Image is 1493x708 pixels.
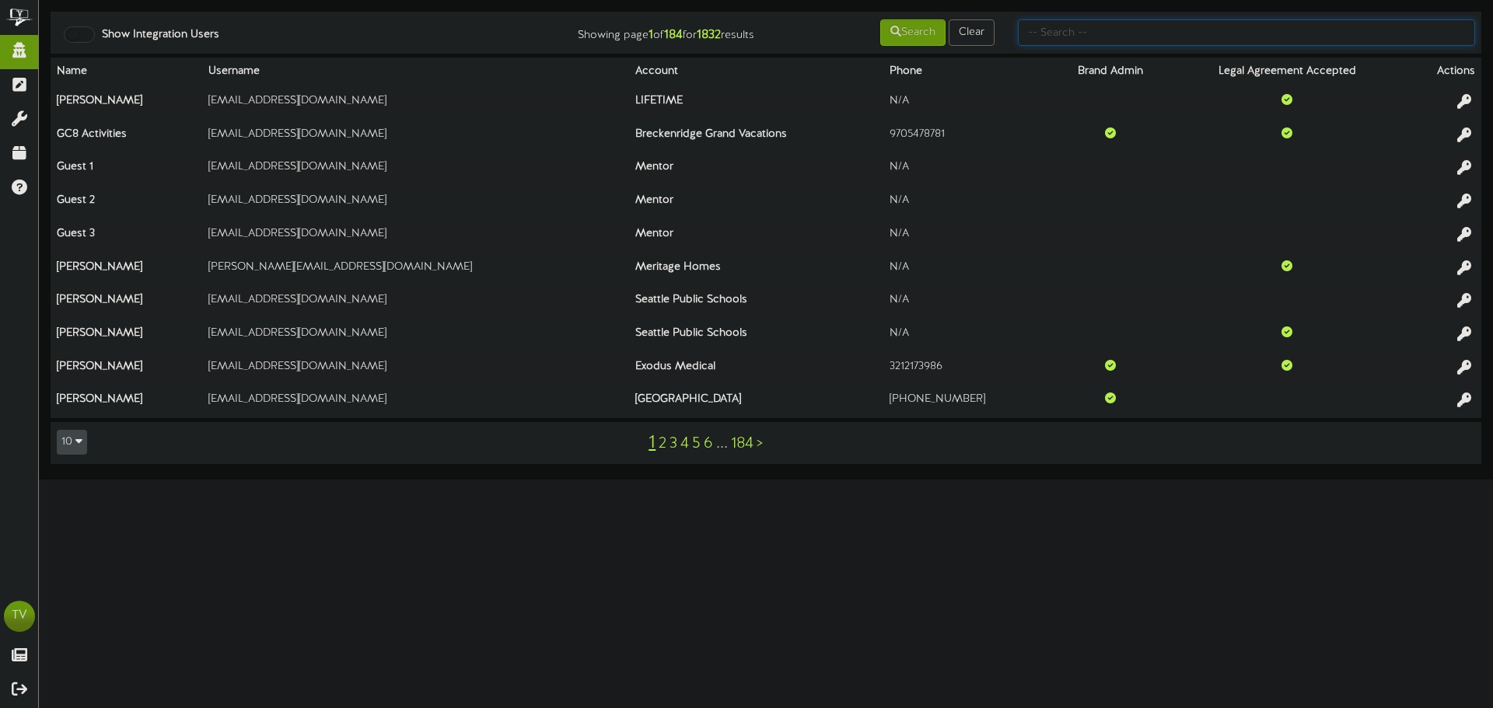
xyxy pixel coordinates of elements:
td: N/A [883,153,1051,187]
td: [EMAIL_ADDRESS][DOMAIN_NAME] [202,319,629,352]
td: N/A [883,219,1051,253]
th: Mentor [629,187,883,220]
strong: 1832 [697,28,721,42]
th: [PERSON_NAME] [51,385,202,418]
button: Clear [949,19,995,46]
td: [EMAIL_ADDRESS][DOMAIN_NAME] [202,385,629,418]
a: 6 [704,435,713,452]
th: Breckenridge Grand Vacations [629,120,883,153]
a: 2 [659,435,666,452]
a: 4 [680,435,689,452]
td: N/A [883,187,1051,220]
th: Mentor [629,153,883,187]
td: [PERSON_NAME][EMAIL_ADDRESS][DOMAIN_NAME] [202,253,629,286]
th: Guest 2 [51,187,202,220]
input: -- Search -- [1018,19,1475,46]
div: Showing page of for results [526,18,766,44]
th: Username [202,58,629,86]
th: Account [629,58,883,86]
a: 3 [670,435,677,452]
td: [EMAIL_ADDRESS][DOMAIN_NAME] [202,153,629,187]
th: [PERSON_NAME] [51,319,202,352]
strong: 184 [664,28,683,42]
th: [PERSON_NAME] [51,352,202,385]
th: Mentor [629,219,883,253]
td: [PHONE_NUMBER] [883,385,1051,418]
th: LIFETIME [629,86,883,120]
div: TV [4,601,35,632]
th: Meritage Homes [629,253,883,286]
td: [EMAIL_ADDRESS][DOMAIN_NAME] [202,219,629,253]
th: [PERSON_NAME] [51,253,202,286]
td: 3212173986 [883,352,1051,385]
a: 5 [692,435,701,452]
strong: 1 [649,28,653,42]
button: 10 [57,430,87,455]
a: ... [716,435,728,452]
th: Seattle Public Schools [629,319,883,352]
td: N/A [883,86,1051,120]
a: > [757,435,763,452]
a: 1 [649,433,656,453]
td: N/A [883,286,1051,319]
label: Show Integration Users [90,27,219,43]
th: Guest 3 [51,219,202,253]
td: [EMAIL_ADDRESS][DOMAIN_NAME] [202,187,629,220]
button: Search [880,19,946,46]
th: Phone [883,58,1051,86]
th: Exodus Medical [629,352,883,385]
th: Guest 1 [51,153,202,187]
td: N/A [883,253,1051,286]
td: [EMAIL_ADDRESS][DOMAIN_NAME] [202,120,629,153]
th: Seattle Public Schools [629,286,883,319]
th: Actions [1403,58,1481,86]
td: 9705478781 [883,120,1051,153]
th: Legal Agreement Accepted [1171,58,1404,86]
td: [EMAIL_ADDRESS][DOMAIN_NAME] [202,352,629,385]
td: N/A [883,319,1051,352]
th: Name [51,58,202,86]
th: GC8 Activities [51,120,202,153]
a: 184 [731,435,753,452]
th: [PERSON_NAME] [51,286,202,319]
th: Brand Admin [1051,58,1171,86]
th: [PERSON_NAME] [51,86,202,120]
td: [EMAIL_ADDRESS][DOMAIN_NAME] [202,286,629,319]
td: [EMAIL_ADDRESS][DOMAIN_NAME] [202,86,629,120]
th: [GEOGRAPHIC_DATA] [629,385,883,418]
